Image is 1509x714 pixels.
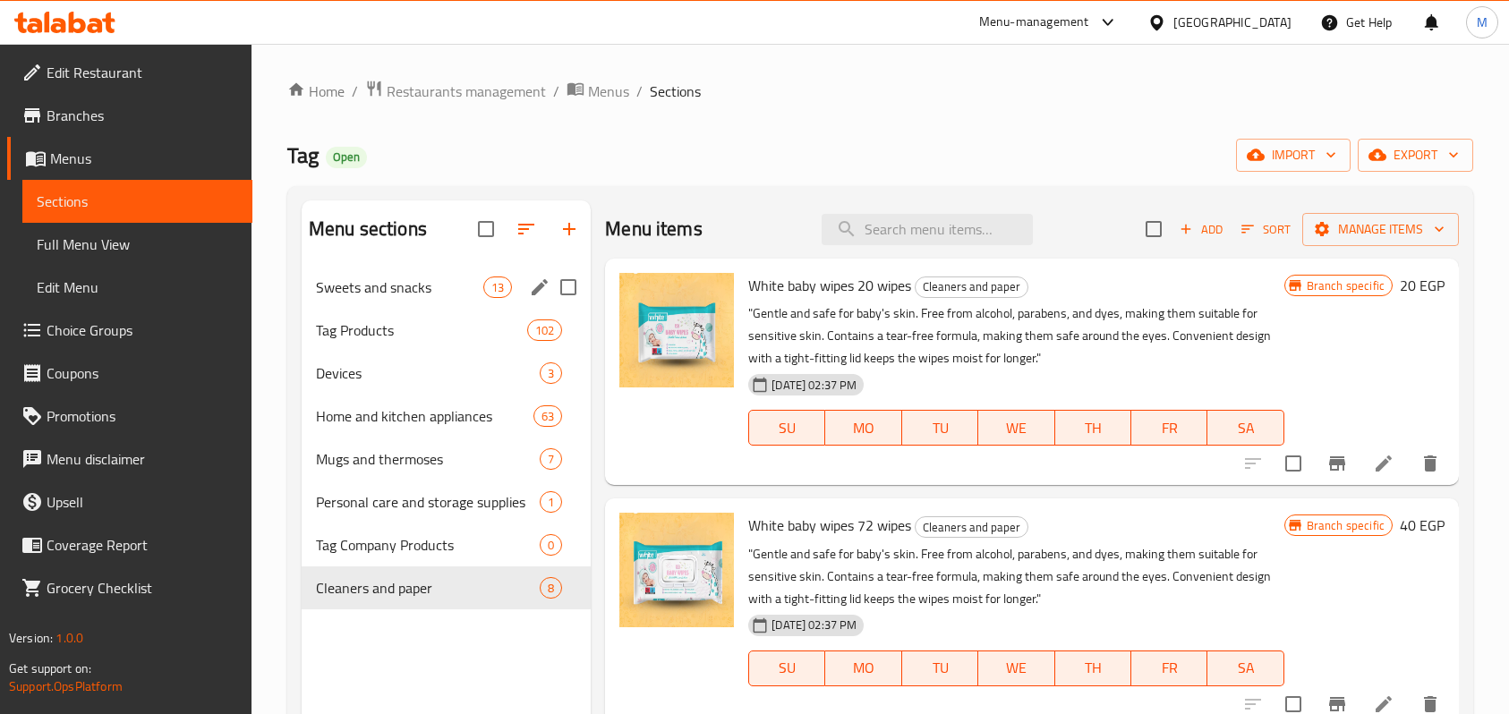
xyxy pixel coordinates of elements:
div: Tag Company Products [316,534,540,556]
div: [GEOGRAPHIC_DATA] [1173,13,1292,32]
span: Edit Restaurant [47,62,238,83]
div: Devices3 [302,352,591,395]
span: 7 [541,451,561,468]
span: Branches [47,105,238,126]
span: Sweets and snacks [316,276,483,298]
span: Get support on: [9,657,91,680]
div: Tag Products102 [302,309,591,352]
button: import [1236,139,1351,172]
span: Cleaners and paper [916,517,1027,538]
button: MO [825,650,901,686]
li: / [553,81,559,102]
span: 1.0.0 [55,626,83,650]
h2: Menu items [605,216,703,242]
a: Branches [7,94,252,137]
button: SA [1207,650,1283,686]
span: Home and kitchen appliances [316,405,533,427]
nav: Menu sections [302,259,591,616]
span: TU [909,415,971,441]
span: Select to update [1275,445,1312,482]
span: Devices [316,362,540,384]
a: Menus [7,137,252,180]
button: WE [978,650,1054,686]
span: Select section [1135,210,1172,248]
p: "Gentle and safe for baby's skin. Free from alcohol, parabens, and dyes, making them suitable for... [748,302,1283,370]
button: TU [902,410,978,446]
a: Menu disclaimer [7,438,252,480]
span: Sections [650,81,701,102]
a: Sections [22,180,252,223]
span: Branch specific [1300,517,1392,534]
span: Cleaners and paper [316,577,540,599]
span: SU [756,415,818,441]
span: TU [909,655,971,681]
div: Menu-management [979,12,1089,33]
div: Open [326,147,367,168]
h2: Menu sections [309,216,427,242]
div: Mugs and thermoses7 [302,438,591,480]
div: items [527,319,562,341]
button: TU [902,650,978,686]
button: edit [526,274,553,301]
button: TH [1055,410,1131,446]
li: / [636,81,643,102]
div: Home and kitchen appliances63 [302,395,591,438]
div: Mugs and thermoses [316,448,540,470]
img: White baby wipes 72 wipes [619,513,734,627]
nav: breadcrumb [287,80,1473,103]
button: FR [1131,650,1207,686]
span: Sort items [1230,216,1302,243]
button: Add [1172,216,1230,243]
span: Restaurants management [387,81,546,102]
span: [DATE] 02:37 PM [764,616,864,633]
span: FR [1138,415,1200,441]
div: Cleaners and paper [915,276,1028,298]
div: items [540,362,562,384]
button: MO [825,410,901,446]
span: SU [756,655,818,681]
button: Sort [1237,216,1295,243]
span: Add item [1172,216,1230,243]
div: Sweets and snacks13edit [302,266,591,309]
span: Choice Groups [47,319,238,341]
input: search [822,214,1033,245]
a: Grocery Checklist [7,566,252,609]
a: Coverage Report [7,523,252,566]
span: TH [1062,415,1124,441]
a: Restaurants management [365,80,546,103]
span: 8 [541,580,561,597]
button: WE [978,410,1054,446]
span: Tag [287,135,319,175]
a: Edit Restaurant [7,51,252,94]
span: 0 [541,537,561,554]
span: 102 [528,322,561,339]
span: MO [832,415,894,441]
span: Edit Menu [37,276,238,298]
span: Version: [9,626,53,650]
a: Promotions [7,395,252,438]
span: White baby wipes 20 wipes [748,272,911,299]
span: Select all sections [467,210,505,248]
div: Cleaners and paper8 [302,566,591,609]
a: Upsell [7,480,252,523]
button: Add section [548,208,591,251]
div: items [540,448,562,470]
li: / [352,81,358,102]
span: 13 [484,279,511,296]
div: Personal care and storage supplies1 [302,480,591,523]
button: TH [1055,650,1131,686]
div: items [540,534,562,556]
div: Personal care and storage supplies [316,491,540,513]
a: Home [287,81,345,102]
span: TH [1062,655,1124,681]
span: Tag Products [316,319,527,341]
span: M [1477,13,1488,32]
p: "Gentle and safe for baby's skin. Free from alcohol, parabens, and dyes, making them suitable for... [748,543,1283,610]
a: Full Menu View [22,223,252,266]
span: Upsell [47,491,238,513]
span: FR [1138,655,1200,681]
